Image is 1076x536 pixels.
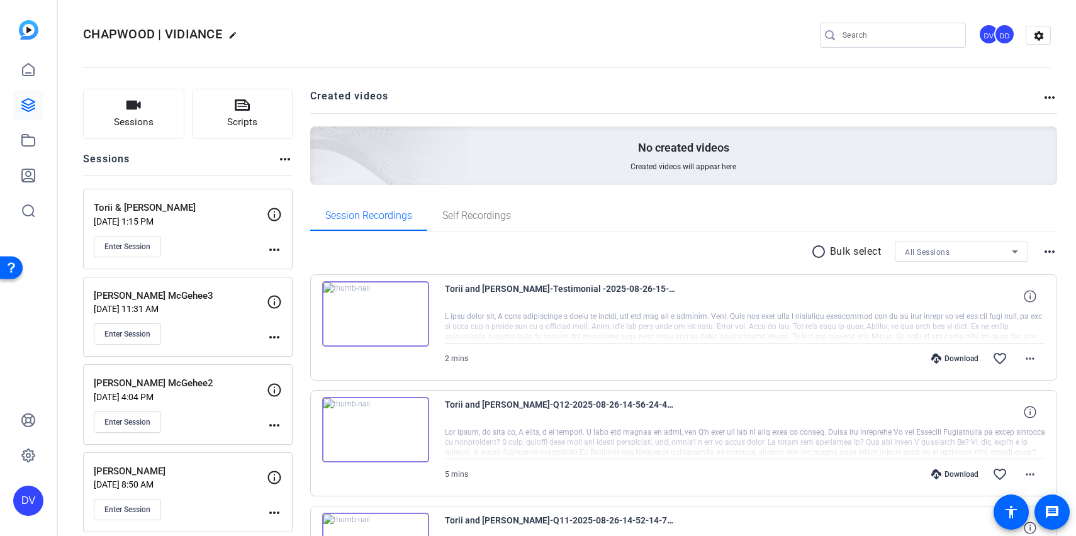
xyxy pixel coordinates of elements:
[925,469,985,479] div: Download
[267,418,282,433] mat-icon: more_horiz
[169,2,469,275] img: Creted videos background
[94,479,267,489] p: [DATE] 8:50 AM
[228,31,244,46] mat-icon: edit
[905,248,950,257] span: All Sessions
[104,505,150,515] span: Enter Session
[94,499,161,520] button: Enter Session
[104,417,150,427] span: Enter Session
[978,24,999,45] div: DV
[1042,90,1057,105] mat-icon: more_horiz
[227,115,257,130] span: Scripts
[19,20,38,40] img: blue-gradient.svg
[104,329,150,339] span: Enter Session
[310,89,1043,113] h2: Created videos
[94,323,161,345] button: Enter Session
[445,397,678,427] span: Torii and [PERSON_NAME]-Q12-2025-08-26-14-56-24-497-0
[830,244,882,259] p: Bulk select
[94,304,267,314] p: [DATE] 11:31 AM
[94,411,161,433] button: Enter Session
[978,24,1000,46] ngx-avatar: David Vogel
[94,392,267,402] p: [DATE] 4:04 PM
[1023,351,1038,366] mat-icon: more_horiz
[114,115,154,130] span: Sessions
[1026,26,1051,45] mat-icon: settings
[445,354,468,363] span: 2 mins
[1045,505,1060,520] mat-icon: message
[267,242,282,257] mat-icon: more_horiz
[83,26,222,42] span: CHAPWOOD | VIDIANCE
[445,281,678,311] span: Torii and [PERSON_NAME]-Testimonial -2025-08-26-15-01-38-491-0
[13,486,43,516] div: DV
[630,162,736,172] span: Created videos will appear here
[267,505,282,520] mat-icon: more_horiz
[94,201,267,215] p: Torii & [PERSON_NAME]
[83,152,130,176] h2: Sessions
[322,397,429,462] img: thumb-nail
[811,244,830,259] mat-icon: radio_button_unchecked
[925,354,985,364] div: Download
[94,376,267,391] p: [PERSON_NAME] McGehee2
[1023,467,1038,482] mat-icon: more_horiz
[94,236,161,257] button: Enter Session
[325,211,412,221] span: Session Recordings
[83,89,184,139] button: Sessions
[994,24,1016,46] ngx-avatar: dave delk
[192,89,293,139] button: Scripts
[94,289,267,303] p: [PERSON_NAME] McGehee3
[992,467,1007,482] mat-icon: favorite_border
[994,24,1015,45] div: DD
[992,351,1007,366] mat-icon: favorite_border
[1004,505,1019,520] mat-icon: accessibility
[843,28,956,43] input: Search
[445,470,468,479] span: 5 mins
[1042,244,1057,259] mat-icon: more_horiz
[104,242,150,252] span: Enter Session
[94,464,267,479] p: [PERSON_NAME]
[94,216,267,226] p: [DATE] 1:15 PM
[277,152,293,167] mat-icon: more_horiz
[638,140,729,155] p: No created videos
[322,281,429,347] img: thumb-nail
[442,211,511,221] span: Self Recordings
[267,330,282,345] mat-icon: more_horiz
